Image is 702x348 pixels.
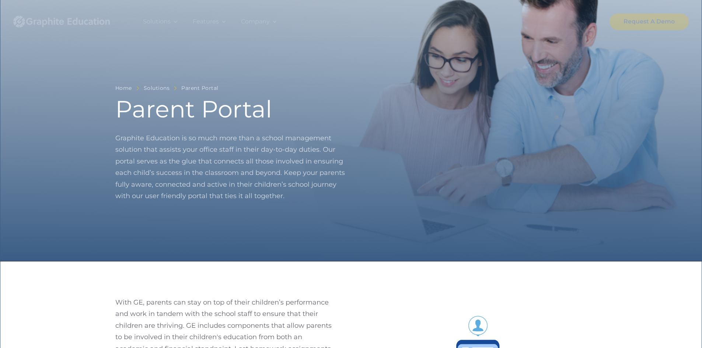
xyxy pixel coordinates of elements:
[115,97,351,121] h1: Parent Portal
[136,7,185,36] div: Solutions
[144,84,170,93] a: Solutions
[181,84,219,93] a: Parent Portal
[143,17,171,27] div: Solutions
[13,7,124,36] a: home
[185,7,234,36] div: Features
[115,84,132,93] a: Home
[234,7,284,36] div: Company
[624,17,675,27] div: Request A Demo
[115,133,351,202] p: Graphite Education is so much more than a school management solution that assists your office sta...
[610,13,689,30] a: Request A Demo
[241,17,270,27] div: Company
[193,17,219,27] div: Features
